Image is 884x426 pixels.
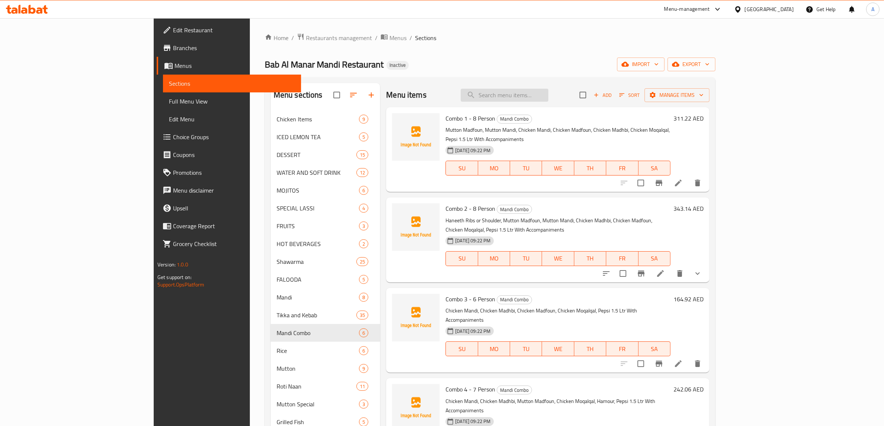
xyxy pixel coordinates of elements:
[513,163,539,174] span: TU
[674,359,683,368] a: Edit menu item
[173,168,296,177] span: Promotions
[449,253,475,264] span: SU
[359,365,368,372] span: 9
[277,364,359,373] span: Mutton
[623,60,659,69] span: import
[871,5,874,13] span: A
[577,344,603,354] span: TH
[510,251,542,266] button: TU
[689,174,707,192] button: delete
[593,91,613,99] span: Add
[577,253,603,264] span: TH
[271,342,381,360] div: Rice6
[673,113,704,124] h6: 311.22 AED
[157,199,301,217] a: Upsell
[157,21,301,39] a: Edit Restaurant
[265,56,384,73] span: Bab Al Manar Mandi Restaurant
[277,293,359,302] span: Mandi
[277,204,359,213] span: SPECIAL LASSI
[606,161,638,176] button: FR
[478,341,510,356] button: MO
[169,115,296,124] span: Edit Menu
[545,253,571,264] span: WE
[173,26,296,35] span: Edit Restaurant
[574,341,606,356] button: TH
[163,75,301,92] a: Sections
[271,128,381,146] div: ICED LEMON TEA5
[650,355,668,373] button: Branch-specific-item
[277,222,359,230] div: FRUITS
[497,295,532,304] span: Mandi Combo
[157,280,205,289] a: Support.OpsPlatform
[359,187,368,194] span: 6
[609,253,635,264] span: FR
[157,235,301,253] a: Grocery Checklist
[497,386,532,394] span: Mandi Combo
[575,87,591,103] span: Select section
[481,253,507,264] span: MO
[446,341,478,356] button: SU
[510,341,542,356] button: TU
[542,341,574,356] button: WE
[639,161,671,176] button: SA
[359,116,368,123] span: 9
[359,328,368,337] div: items
[597,265,615,282] button: sort-choices
[357,312,368,319] span: 35
[271,164,381,181] div: WATER AND SOFT DRINK12
[173,150,296,159] span: Coupons
[359,347,368,354] span: 6
[277,275,359,284] span: FALOODA
[306,33,372,42] span: Restaurants management
[271,324,381,342] div: Mandi Combo6
[392,113,440,161] img: Combo 1 - 8 Person
[452,328,493,335] span: [DATE] 09:22 PM
[271,217,381,235] div: FRUITS3
[356,150,368,159] div: items
[359,222,368,230] div: items
[645,88,710,102] button: Manage items
[277,382,356,391] div: Roti Naan
[673,203,704,214] h6: 343.14 AED
[410,33,412,42] li: /
[449,344,475,354] span: SU
[271,253,381,271] div: Shawarma25
[617,89,642,101] button: Sort
[446,397,671,415] p: Chicken Mandi, Chicken Madhbi, Mutton Madfoun, Chicken Moqalqal, Hamour, Pepsi 1.5 Ltr With Accom...
[173,186,296,195] span: Menu disclaimer
[173,222,296,230] span: Coverage Report
[668,58,715,71] button: export
[481,163,507,174] span: MO
[163,110,301,128] a: Edit Menu
[356,168,368,177] div: items
[362,86,380,104] button: Add section
[693,269,702,278] svg: Show Choices
[271,306,381,324] div: Tikka and Kebab35
[157,57,301,75] a: Menus
[277,115,359,124] span: Chicken Items
[359,293,368,302] div: items
[381,33,407,43] a: Menus
[359,240,368,248] span: 2
[689,355,707,373] button: delete
[359,275,368,284] div: items
[359,132,368,141] div: items
[389,33,407,42] span: Menus
[446,251,478,266] button: SU
[277,346,359,355] div: Rice
[174,61,296,70] span: Menus
[277,150,356,159] div: DESSERT
[481,344,507,354] span: MO
[542,161,574,176] button: WE
[359,294,368,301] span: 8
[577,163,603,174] span: TH
[673,384,704,394] h6: 242.06 AED
[542,251,574,266] button: WE
[461,89,548,102] input: search
[617,58,665,71] button: import
[277,400,359,409] span: Mutton Special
